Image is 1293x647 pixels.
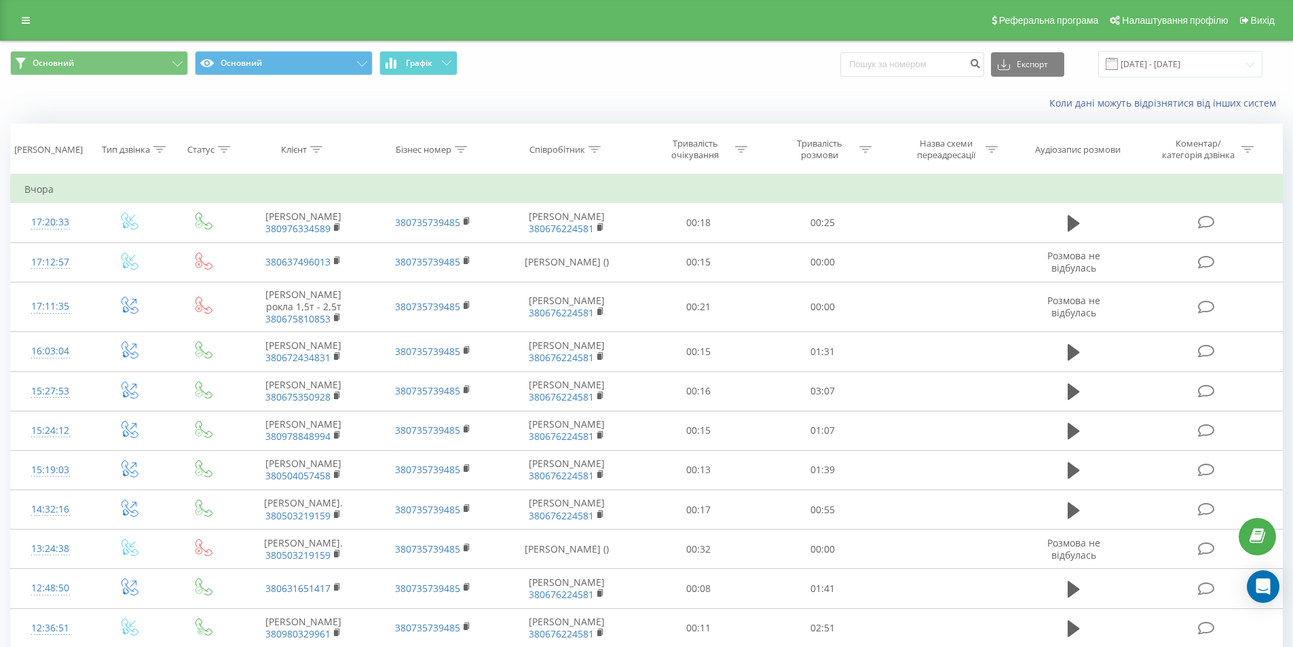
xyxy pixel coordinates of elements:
[761,282,885,332] td: 00:00
[395,300,460,313] a: 380735739485
[529,430,594,443] a: 380676224581
[529,390,594,403] a: 380676224581
[840,52,984,77] input: Пошук за номером
[761,242,885,282] td: 00:00
[498,569,637,608] td: [PERSON_NAME]
[1247,570,1279,603] div: Open Intercom Messenger
[498,282,637,332] td: [PERSON_NAME]
[24,496,77,523] div: 14:32:16
[24,575,77,602] div: 12:48:50
[395,621,460,634] a: 380735739485
[265,255,331,268] a: 380637496013
[33,58,74,69] span: Основний
[395,424,460,437] a: 380735739485
[1047,294,1100,319] span: Розмова не відбулась
[24,249,77,276] div: 17:12:57
[265,549,331,561] a: 380503219159
[529,469,594,482] a: 380676224581
[265,582,331,595] a: 380631651417
[24,457,77,483] div: 15:19:03
[24,209,77,236] div: 17:20:33
[637,242,761,282] td: 00:15
[1159,138,1238,161] div: Коментар/категорія дзвінка
[637,569,761,608] td: 00:08
[14,144,83,155] div: [PERSON_NAME]
[498,411,637,450] td: [PERSON_NAME]
[498,242,637,282] td: [PERSON_NAME] ()
[239,530,368,569] td: [PERSON_NAME].
[910,138,982,161] div: Назва схеми переадресації
[999,15,1099,26] span: Реферальна програма
[1049,96,1283,109] a: Коли дані можуть відрізнятися вiд інших систем
[239,490,368,530] td: [PERSON_NAME].
[529,306,594,319] a: 380676224581
[239,282,368,332] td: [PERSON_NAME] рокла 1,5т - 2,5т
[761,411,885,450] td: 01:07
[761,332,885,371] td: 01:31
[498,371,637,411] td: [PERSON_NAME]
[637,282,761,332] td: 00:21
[395,255,460,268] a: 380735739485
[637,490,761,530] td: 00:17
[265,430,331,443] a: 380978848994
[761,371,885,411] td: 03:07
[102,144,150,155] div: Тип дзвінка
[24,293,77,320] div: 17:11:35
[195,51,373,75] button: Основний
[265,312,331,325] a: 380675810853
[1035,144,1121,155] div: Аудіозапис розмови
[265,469,331,482] a: 380504057458
[761,450,885,489] td: 01:39
[1251,15,1275,26] span: Вихід
[281,144,307,155] div: Клієнт
[637,530,761,569] td: 00:32
[395,582,460,595] a: 380735739485
[529,627,594,640] a: 380676224581
[396,144,451,155] div: Бізнес номер
[239,371,368,411] td: [PERSON_NAME]
[265,222,331,235] a: 380976334589
[395,384,460,397] a: 380735739485
[529,588,594,601] a: 380676224581
[498,490,637,530] td: [PERSON_NAME]
[24,536,77,562] div: 13:24:38
[265,390,331,403] a: 380675350928
[395,463,460,476] a: 380735739485
[498,450,637,489] td: [PERSON_NAME]
[991,52,1064,77] button: Експорт
[1047,249,1100,274] span: Розмова не відбулась
[659,138,732,161] div: Тривалість очікування
[379,51,457,75] button: Графік
[498,332,637,371] td: [PERSON_NAME]
[783,138,856,161] div: Тривалість розмови
[637,411,761,450] td: 00:15
[529,144,585,155] div: Співробітник
[1047,536,1100,561] span: Розмова не відбулась
[761,569,885,608] td: 01:41
[498,203,637,242] td: [PERSON_NAME]
[239,450,368,489] td: [PERSON_NAME]
[239,203,368,242] td: [PERSON_NAME]
[239,411,368,450] td: [PERSON_NAME]
[406,58,432,68] span: Графік
[529,509,594,522] a: 380676224581
[265,351,331,364] a: 380672434831
[637,371,761,411] td: 00:16
[637,332,761,371] td: 00:15
[265,627,331,640] a: 380980329961
[529,222,594,235] a: 380676224581
[395,216,460,229] a: 380735739485
[24,615,77,642] div: 12:36:51
[529,351,594,364] a: 380676224581
[10,51,188,75] button: Основний
[395,345,460,358] a: 380735739485
[24,418,77,444] div: 15:24:12
[265,509,331,522] a: 380503219159
[24,338,77,365] div: 16:03:04
[761,203,885,242] td: 00:25
[187,144,214,155] div: Статус
[1122,15,1228,26] span: Налаштування профілю
[637,450,761,489] td: 00:13
[24,378,77,405] div: 15:27:53
[395,503,460,516] a: 380735739485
